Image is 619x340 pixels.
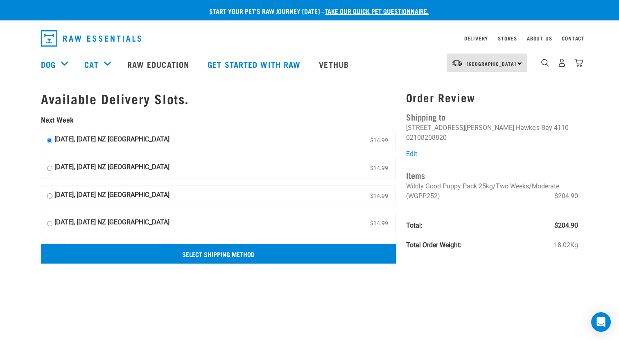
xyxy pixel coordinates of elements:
nav: dropdown navigation [34,27,585,50]
span: $14.99 [368,162,390,174]
li: Hawke's Bay 4110 [516,124,569,132]
span: $14.99 [368,217,390,230]
a: Contact [562,37,585,40]
span: $204.90 [554,191,578,201]
span: $14.99 [368,190,390,202]
a: Cat [84,58,98,70]
strong: [DATE], [DATE] NZ [GEOGRAPHIC_DATA] [54,190,169,202]
h4: Shipping to [406,110,578,123]
input: [DATE], [DATE] NZ [GEOGRAPHIC_DATA] $14.99 [47,134,52,147]
h1: Available Delivery Slots. [41,91,396,106]
a: Stores [498,37,517,40]
img: Raw Essentials Logo [41,30,141,47]
a: take our quick pet questionnaire. [325,9,429,13]
a: About Us [527,37,552,40]
strong: Total Order Weight: [406,241,461,249]
strong: [DATE], [DATE] NZ [GEOGRAPHIC_DATA] [54,162,169,174]
a: Vethub [311,48,359,81]
a: Dog [41,58,56,70]
a: Edit [406,150,417,158]
span: [GEOGRAPHIC_DATA] [467,62,516,65]
span: $14.99 [368,134,390,147]
span: Wildly Good Puppy Pack 25kg/Two Weeks/Moderate (WGPP252) [406,182,559,200]
input: Select Shipping Method [41,244,396,264]
input: [DATE], [DATE] NZ [GEOGRAPHIC_DATA] $14.99 [47,162,52,174]
span: $204.90 [554,221,578,230]
h3: Order Review [406,91,578,104]
img: user.png [558,58,566,67]
strong: [DATE], [DATE] NZ [GEOGRAPHIC_DATA] [54,217,169,230]
a: Get started with Raw [199,48,311,81]
img: van-moving.png [452,59,463,67]
img: home-icon-1@2x.png [541,59,549,67]
input: [DATE], [DATE] NZ [GEOGRAPHIC_DATA] $14.99 [47,217,52,230]
a: Raw Education [119,48,199,81]
li: [STREET_ADDRESS][PERSON_NAME] [406,124,514,132]
h4: Items [406,169,578,181]
h5: Next Week [41,116,396,124]
strong: [DATE], [DATE] NZ [GEOGRAPHIC_DATA] [54,134,169,147]
a: Delivery [464,37,488,40]
strong: Total: [406,221,422,229]
input: [DATE], [DATE] NZ [GEOGRAPHIC_DATA] $14.99 [47,190,52,202]
li: 02108208820 [406,134,447,141]
div: Open Intercom Messenger [591,312,611,332]
span: 18.02Kg [554,240,578,250]
img: home-icon@2x.png [574,58,583,67]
